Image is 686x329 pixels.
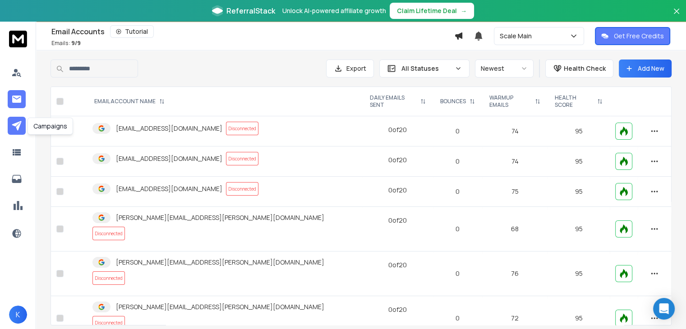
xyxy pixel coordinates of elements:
button: K [9,306,27,324]
span: 9 / 9 [71,39,81,47]
p: [EMAIL_ADDRESS][DOMAIN_NAME] [116,154,222,163]
p: 0 [438,157,477,166]
p: 0 [438,127,477,136]
p: Health Check [564,64,606,73]
div: EMAIL ACCOUNT NAME [94,98,165,105]
span: Disconnected [226,182,258,196]
button: Tutorial [110,25,154,38]
td: 95 [548,116,610,146]
td: 95 [548,177,610,207]
td: 68 [482,207,548,251]
td: 75 [482,177,548,207]
p: 0 [438,269,477,278]
span: Disconnected [92,227,125,240]
div: 0 of 20 [388,186,407,195]
p: Unlock AI-powered affiliate growth [282,6,386,15]
p: [EMAIL_ADDRESS][DOMAIN_NAME] [116,184,222,193]
p: [PERSON_NAME][EMAIL_ADDRESS][PERSON_NAME][DOMAIN_NAME] [116,302,324,311]
p: 0 [438,314,477,323]
p: [PERSON_NAME][EMAIL_ADDRESS][PERSON_NAME][DOMAIN_NAME] [116,213,324,222]
button: Health Check [545,59,613,78]
span: ReferralStack [226,5,275,16]
td: 95 [548,146,610,177]
button: Claim Lifetime Deal→ [390,3,474,19]
p: 0 [438,224,477,233]
div: 0 of 20 [388,125,407,134]
div: Email Accounts [51,25,454,38]
p: BOUNCES [440,98,466,105]
div: 0 of 20 [388,305,407,314]
p: 0 [438,187,477,196]
p: DAILY EMAILS SENT [370,94,417,109]
button: Export [326,59,374,78]
p: All Statuses [401,64,451,73]
td: 76 [482,251,548,296]
span: Disconnected [226,152,258,165]
td: 74 [482,116,548,146]
p: HEALTH SCORE [555,94,594,109]
td: 95 [548,207,610,251]
button: Add New [619,59,672,78]
td: 95 [548,251,610,296]
button: Close banner [671,5,682,27]
div: 0 of 20 [388,155,407,164]
div: Open Intercom Messenger [653,298,675,320]
p: Get Free Credits [614,32,664,41]
div: 0 of 20 [388,216,407,225]
span: Disconnected [226,122,258,135]
button: Newest [475,59,534,78]
p: Scale Main [500,32,535,41]
span: Disconnected [92,271,125,285]
div: Campaigns [28,118,73,135]
span: → [460,6,467,15]
button: Get Free Credits [595,27,670,45]
p: [EMAIL_ADDRESS][DOMAIN_NAME] [116,124,222,133]
p: [PERSON_NAME][EMAIL_ADDRESS][PERSON_NAME][DOMAIN_NAME] [116,258,324,267]
td: 74 [482,146,548,177]
div: 0 of 20 [388,260,407,270]
p: Emails : [51,40,81,47]
p: WARMUP EMAILS [489,94,531,109]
